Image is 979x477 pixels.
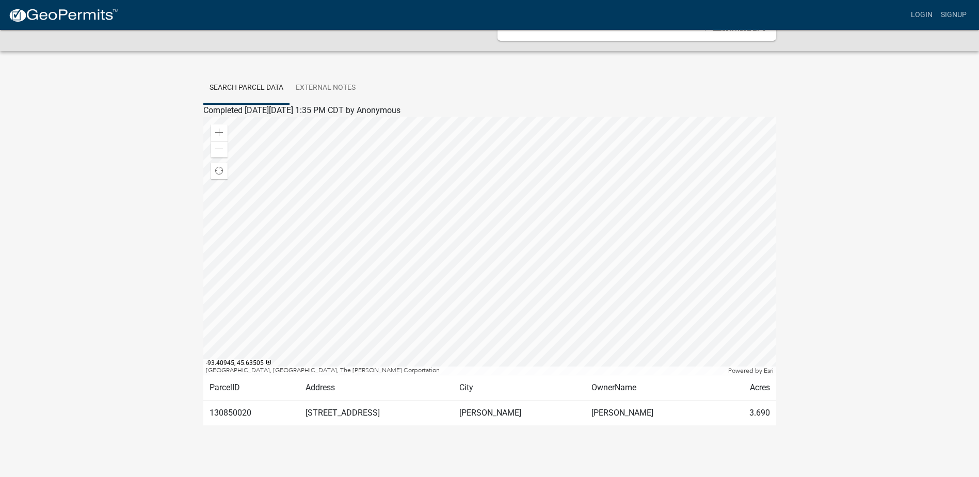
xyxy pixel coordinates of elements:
[299,375,453,400] td: Address
[203,375,299,400] td: ParcelID
[907,5,937,25] a: Login
[211,141,228,157] div: Zoom out
[290,72,362,105] a: External Notes
[211,124,228,141] div: Zoom in
[585,375,717,400] td: OwnerName
[585,400,717,425] td: [PERSON_NAME]
[717,400,776,425] td: 3.690
[203,400,299,425] td: 130850020
[453,400,585,425] td: [PERSON_NAME]
[299,400,453,425] td: [STREET_ADDRESS]
[937,5,971,25] a: Signup
[203,72,290,105] a: Search Parcel Data
[764,367,774,374] a: Esri
[717,375,776,400] td: Acres
[203,367,726,375] div: [GEOGRAPHIC_DATA], [GEOGRAPHIC_DATA], The [PERSON_NAME] Corportation
[453,375,585,400] td: City
[726,367,776,375] div: Powered by
[211,163,228,179] div: Find my location
[203,105,400,115] span: Completed [DATE][DATE] 1:35 PM CDT by Anonymous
